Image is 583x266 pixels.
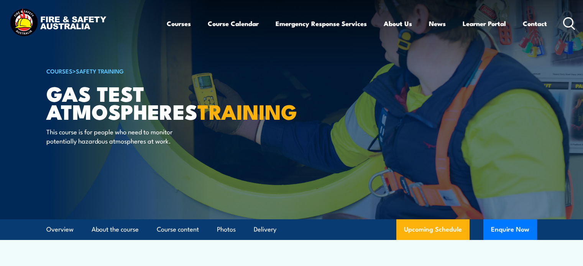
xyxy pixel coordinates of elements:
[46,219,74,240] a: Overview
[92,219,139,240] a: About the course
[157,219,199,240] a: Course content
[46,127,186,145] p: This course is for people who need to monitor potentially hazardous atmospheres at work.
[429,13,446,34] a: News
[523,13,547,34] a: Contact
[167,13,191,34] a: Courses
[46,66,236,75] h6: >
[463,13,506,34] a: Learner Portal
[46,67,72,75] a: COURSES
[197,95,297,127] strong: TRAINING
[396,219,470,240] a: Upcoming Schedule
[76,67,124,75] a: Safety Training
[208,13,259,34] a: Course Calendar
[276,13,367,34] a: Emergency Response Services
[254,219,276,240] a: Delivery
[46,84,236,120] h1: Gas Test Atmospheres
[384,13,412,34] a: About Us
[483,219,537,240] button: Enquire Now
[217,219,236,240] a: Photos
